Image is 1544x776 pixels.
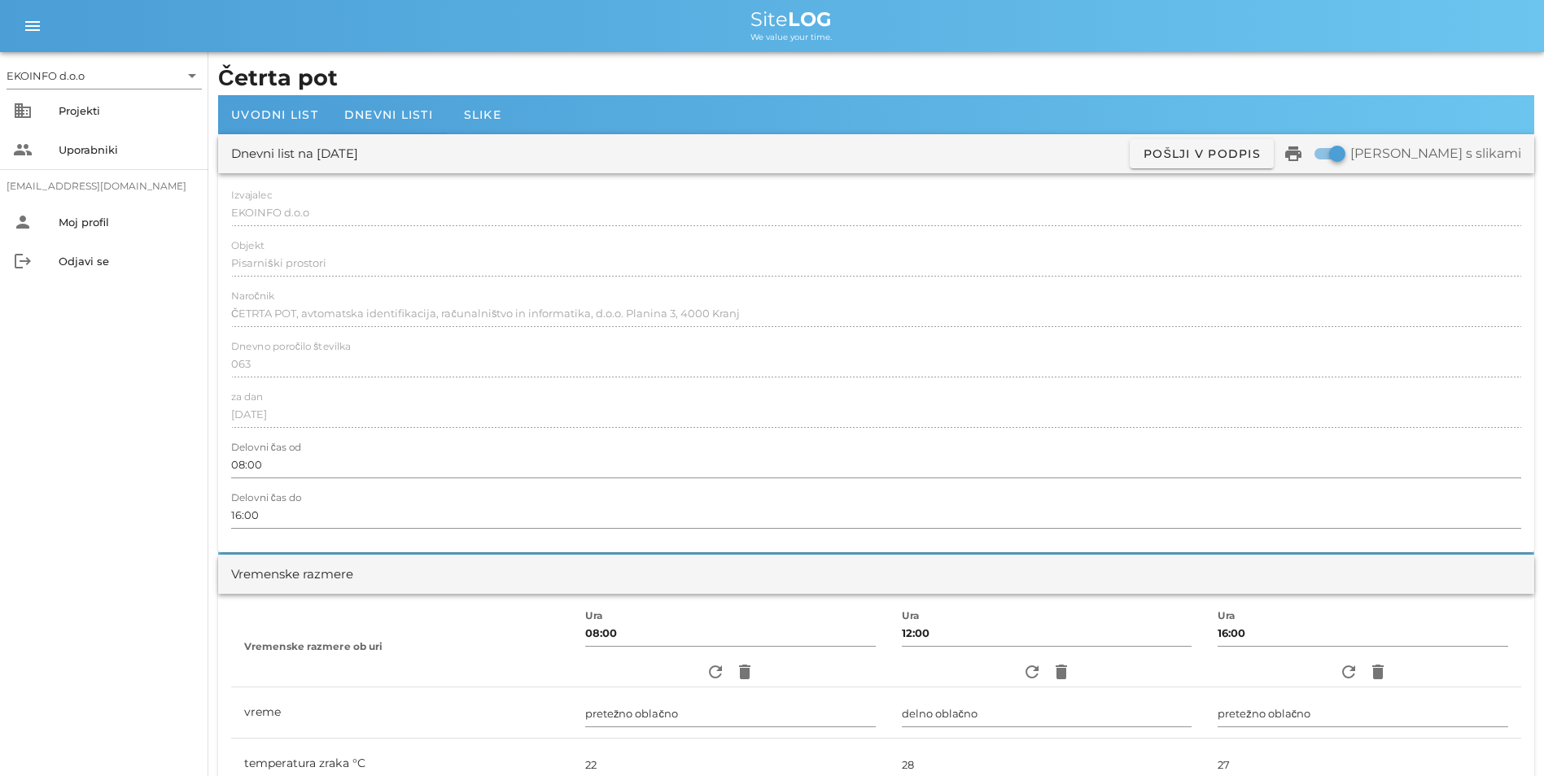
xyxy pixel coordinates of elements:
[231,492,301,504] label: Delovni čas do
[59,255,195,268] div: Odjavi se
[1022,662,1042,682] i: refresh
[706,662,725,682] i: refresh
[344,107,433,122] span: Dnevni listi
[231,240,265,252] label: Objekt
[750,7,832,31] span: Site
[182,66,202,85] i: arrow_drop_down
[231,290,274,303] label: Naročnik
[1052,662,1071,682] i: delete
[231,442,301,454] label: Delovni čas od
[1311,600,1544,776] iframe: Chat Widget
[231,190,272,202] label: Izvajalec
[218,62,1534,95] h1: Četrta pot
[1130,139,1274,168] button: Pošlji v podpis
[13,140,33,159] i: people
[231,607,572,687] th: Vremenske razmere ob uri
[13,212,33,232] i: person
[735,662,755,682] i: delete
[231,145,358,163] div: Dnevni list na [DATE]
[13,251,33,271] i: logout
[585,610,603,622] label: Ura
[13,101,33,120] i: business
[7,63,202,89] div: EKOINFO d.o.o
[59,104,195,117] div: Projekti
[1350,146,1521,162] label: [PERSON_NAME] s slikami
[231,687,572,739] td: vreme
[231,391,263,403] label: za dan
[1284,144,1303,163] i: print
[231,341,351,353] label: Dnevno poročilo številka
[59,216,195,229] div: Moj profil
[7,68,85,83] div: EKOINFO d.o.o
[1143,146,1261,161] span: Pošlji v podpis
[231,107,318,122] span: Uvodni list
[23,16,42,36] i: menu
[1311,600,1544,776] div: Pripomoček za klepet
[902,610,920,622] label: Ura
[1218,610,1236,622] label: Ura
[750,32,832,42] span: We value your time.
[788,7,832,31] b: LOG
[231,565,353,584] div: Vremenske razmere
[59,143,195,156] div: Uporabniki
[464,107,501,122] span: Slike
